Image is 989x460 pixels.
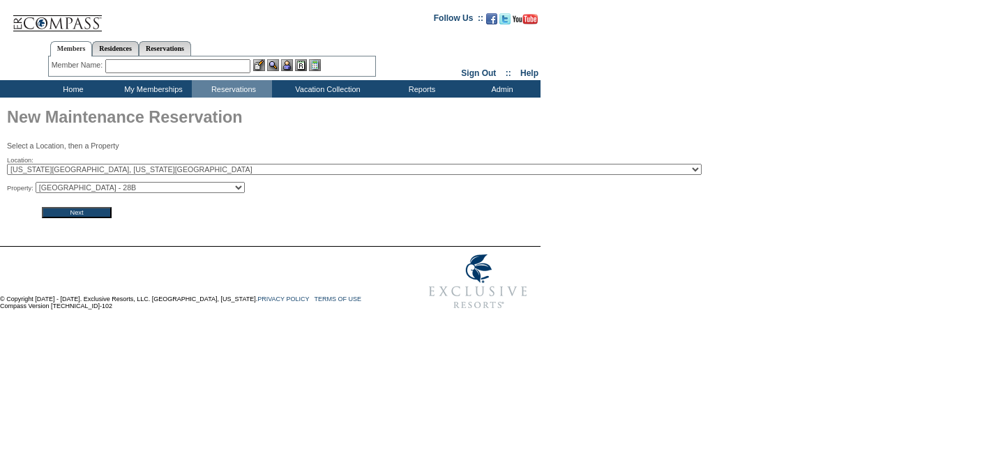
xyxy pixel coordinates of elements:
[192,80,272,98] td: Reservations
[52,59,105,71] div: Member Name:
[253,59,265,71] img: b_edit.gif
[499,17,511,26] a: Follow us on Twitter
[506,68,511,78] span: ::
[416,247,541,316] img: Exclusive Resorts
[513,17,538,26] a: Subscribe to our YouTube Channel
[486,13,497,24] img: Become our fan on Facebook
[7,156,33,164] span: Location:
[7,141,541,150] p: Select a Location, then a Property
[92,41,139,56] a: Residences
[12,3,103,32] img: Compass Home
[267,59,279,71] img: View
[257,296,309,302] a: PRIVACY POLICY
[42,207,112,218] input: Next
[434,12,483,29] td: Follow Us ::
[272,80,380,98] td: Vacation Collection
[520,68,538,78] a: Help
[31,80,112,98] td: Home
[295,59,307,71] img: Reservations
[380,80,460,98] td: Reports
[50,41,93,56] a: Members
[112,80,192,98] td: My Memberships
[7,105,541,134] h1: New Maintenance Reservation
[486,17,497,26] a: Become our fan on Facebook
[499,13,511,24] img: Follow us on Twitter
[7,184,33,192] span: Property:
[309,59,321,71] img: b_calculator.gif
[513,14,538,24] img: Subscribe to our YouTube Channel
[281,59,293,71] img: Impersonate
[139,41,191,56] a: Reservations
[461,68,496,78] a: Sign Out
[460,80,541,98] td: Admin
[315,296,362,302] a: TERMS OF USE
